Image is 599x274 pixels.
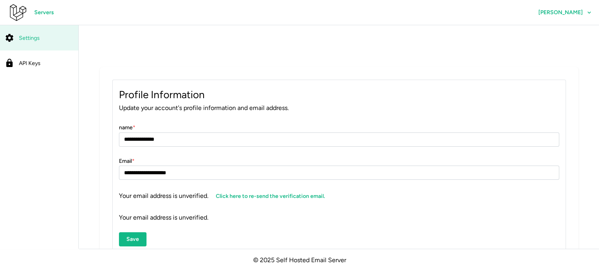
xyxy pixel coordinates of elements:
[531,6,599,20] button: [PERSON_NAME]
[34,6,54,19] span: Servers
[119,86,559,103] p: Profile Information
[538,10,583,15] span: [PERSON_NAME]
[119,232,147,246] button: Save
[119,103,559,113] p: Update your account's profile information and email address.
[208,189,332,203] a: Click here to re-send the verification email.
[27,6,61,20] a: Servers
[119,157,135,166] label: Email
[119,123,135,132] label: name
[119,189,559,203] p: Your email address is unverified.
[119,213,559,223] p: Your email address is unverified.
[126,233,139,246] span: Save
[19,60,41,67] span: API Keys
[216,190,325,203] span: Click here to re-send the verification email.
[19,35,40,41] span: Settings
